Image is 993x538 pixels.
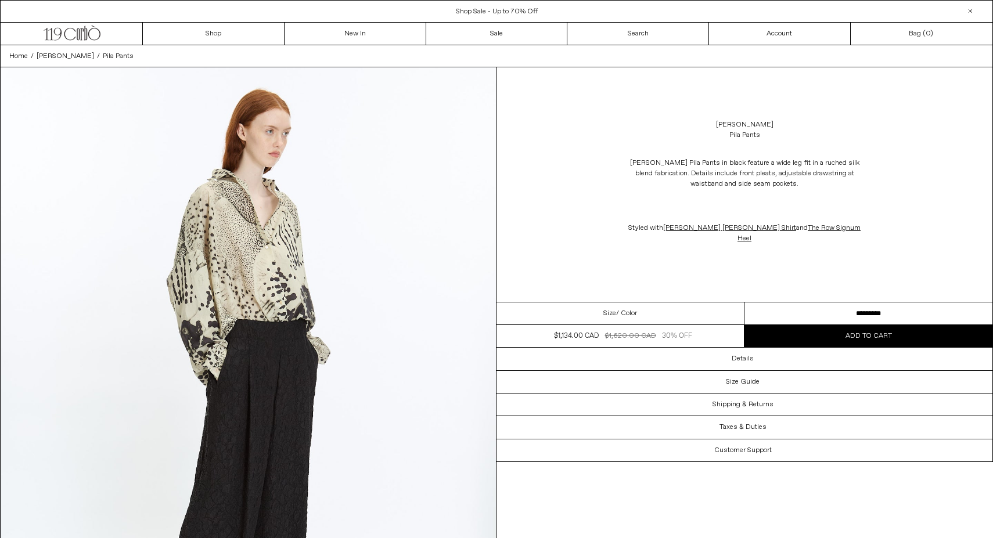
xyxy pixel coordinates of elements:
span: Size [603,308,616,319]
a: New In [285,23,426,45]
a: Home [9,51,28,62]
a: [PERSON_NAME] [PERSON_NAME] Shirt [663,223,796,233]
span: / [31,51,34,62]
a: Account [709,23,851,45]
h3: Size Guide [726,378,760,386]
span: / Color [616,308,637,319]
span: 0 [926,29,930,38]
h3: Customer Support [714,446,772,454]
span: Pila Pants [103,52,134,61]
a: Shop Sale - Up to 70% Off [456,7,538,16]
span: Add to cart [846,331,892,341]
a: Sale [426,23,568,45]
div: $1,620.00 CAD [605,331,656,341]
span: [PERSON_NAME] [37,52,94,61]
span: Styled with [628,223,663,233]
p: [PERSON_NAME] Pila Pants in black feature a wide leg fit in a ruched silk blend fabrication. Deta... [628,152,861,195]
a: Bag () [851,23,992,45]
h3: Taxes & Duties [719,423,767,431]
div: Pila Pants [729,130,760,140]
a: [PERSON_NAME] [716,120,773,130]
span: / [97,51,100,62]
h3: Shipping & Returns [713,400,773,409]
a: Search [567,23,709,45]
a: [PERSON_NAME] [37,51,94,62]
span: and [737,223,861,243]
button: Add to cart [744,325,992,347]
div: 30% OFF [662,331,692,341]
h3: Details [732,355,754,363]
a: Pila Pants [103,51,134,62]
div: $1,134.00 CAD [554,331,599,341]
span: Home [9,52,28,61]
span: ) [926,28,933,39]
a: Shop [143,23,285,45]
